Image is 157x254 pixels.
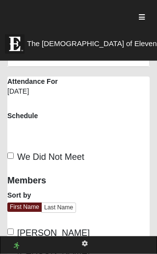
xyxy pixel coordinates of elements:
[7,111,38,121] label: Schedule
[7,152,14,159] input: We Did Not Meet
[7,229,14,235] input: [PERSON_NAME]
[17,228,90,238] span: [PERSON_NAME]
[7,176,150,186] h4: Members
[14,241,19,251] a: Web cache enabled
[7,190,31,200] label: Sort by
[7,203,42,212] a: First Name
[76,237,94,251] a: Page Properties (Alt+P)
[17,152,84,162] span: We Did Not Meet
[7,76,58,86] label: Attendance For
[7,86,150,103] div: [DATE]
[5,34,25,54] img: Eleven22 logo
[41,203,76,213] a: Last Name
